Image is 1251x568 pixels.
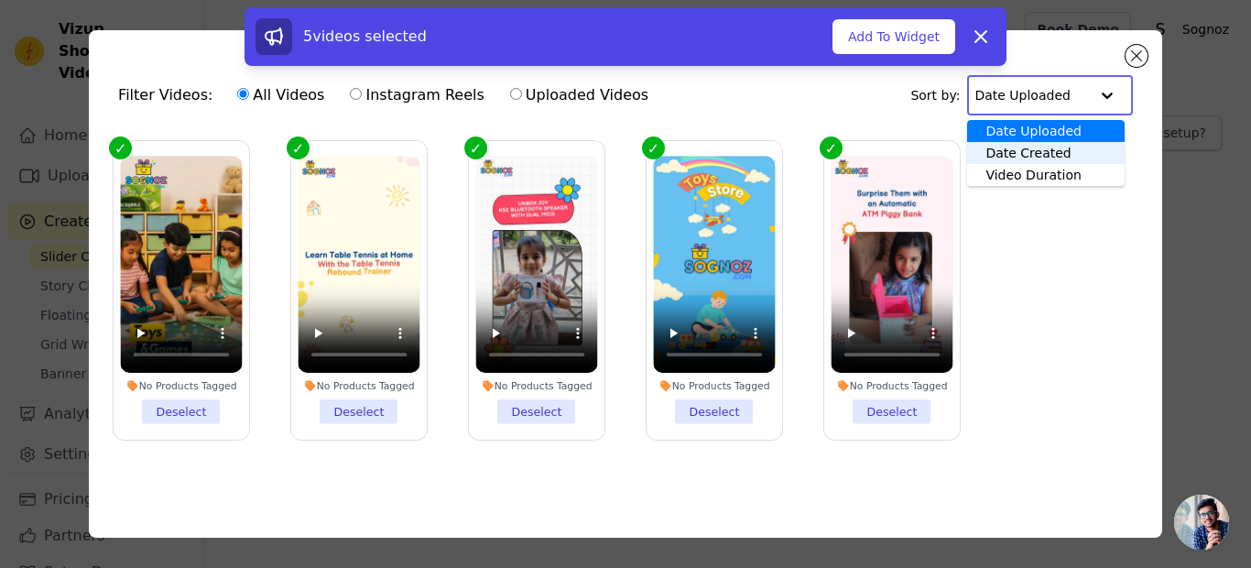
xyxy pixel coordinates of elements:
div: Sort by: [910,75,1133,115]
div: Filter Videos: [118,74,658,116]
label: Uploaded Videos [509,83,649,107]
div: No Products Tagged [831,380,952,393]
div: No Products Tagged [298,380,419,393]
div: No Products Tagged [120,380,242,393]
div: Date Created [967,142,1124,164]
a: Open chat [1174,495,1229,550]
label: Instagram Reels [349,83,484,107]
span: 5 videos selected [303,27,427,45]
button: Add To Widget [832,19,955,54]
label: All Videos [236,83,325,107]
div: Date Uploaded [967,120,1124,142]
div: Video Duration [967,164,1124,186]
div: No Products Tagged [653,380,775,393]
div: No Products Tagged [475,380,597,393]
